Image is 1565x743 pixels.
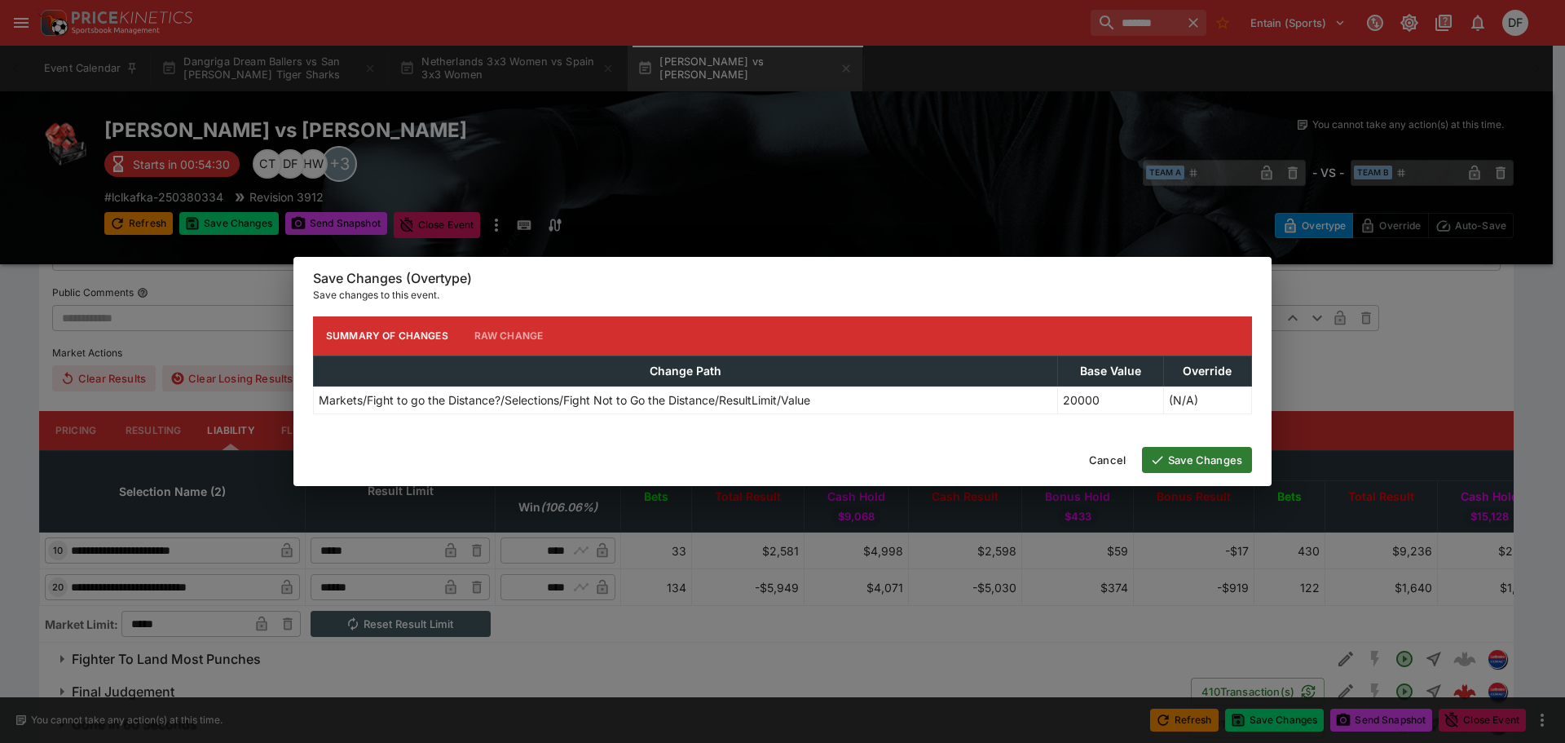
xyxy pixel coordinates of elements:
button: Save Changes [1142,447,1252,473]
th: Change Path [314,356,1058,386]
td: (N/A) [1163,386,1251,414]
button: Raw Change [461,316,557,356]
p: Markets/Fight to go the Distance?/Selections/Fight Not to Go the Distance/ResultLimit/Value [319,391,810,409]
h6: Save Changes (Overtype) [313,270,1252,287]
button: Summary of Changes [313,316,461,356]
td: 20000 [1057,386,1163,414]
p: Save changes to this event. [313,287,1252,303]
button: Cancel [1079,447,1135,473]
th: Base Value [1057,356,1163,386]
th: Override [1163,356,1251,386]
